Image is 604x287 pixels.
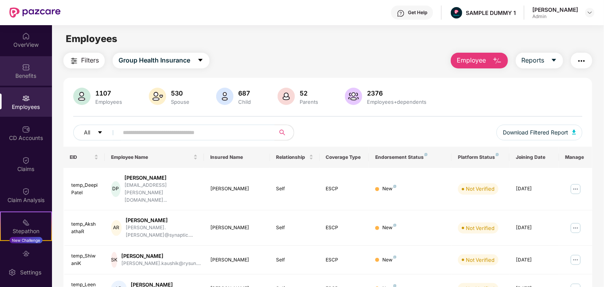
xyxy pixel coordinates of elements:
img: svg+xml;base64,PHN2ZyB4bWxucz0iaHR0cDovL3d3dy53My5vcmcvMjAwMC9zdmciIHdpZHRoPSIyNCIgaGVpZ2h0PSIyNC... [577,56,586,66]
th: EID [63,147,105,168]
div: Spouse [169,99,191,105]
div: Admin [532,13,578,20]
div: DP [111,181,120,197]
button: Reportscaret-down [516,53,563,68]
div: Stepathon [1,227,51,235]
img: svg+xml;base64,PHN2ZyBpZD0iRHJvcGRvd24tMzJ4MzIiIHhtbG5zPSJodHRwOi8vd3d3LnczLm9yZy8yMDAwL3N2ZyIgd2... [587,9,593,16]
div: Parents [298,99,320,105]
div: ESCP [326,256,363,264]
span: Filters [81,55,99,65]
div: [PERSON_NAME] [124,174,198,182]
div: AR [111,220,122,236]
span: search [274,129,290,136]
button: Filters [63,53,105,68]
span: caret-down [97,130,103,136]
img: svg+xml;base64,PHN2ZyB4bWxucz0iaHR0cDovL3d3dy53My5vcmcvMjAwMC9zdmciIHdpZHRoPSI4IiBoZWlnaHQ9IjgiIH... [424,153,428,156]
img: svg+xml;base64,PHN2ZyB4bWxucz0iaHR0cDovL3d3dy53My5vcmcvMjAwMC9zdmciIHhtbG5zOnhsaW5rPSJodHRwOi8vd3... [149,88,166,105]
span: All [84,128,90,137]
span: Relationship [276,154,308,160]
img: svg+xml;base64,PHN2ZyB4bWxucz0iaHR0cDovL3d3dy53My5vcmcvMjAwMC9zdmciIHhtbG5zOnhsaW5rPSJodHRwOi8vd3... [278,88,295,105]
div: Self [276,256,313,264]
div: [PERSON_NAME] [210,185,264,193]
img: svg+xml;base64,PHN2ZyBpZD0iQ2xhaW0iIHhtbG5zPSJodHRwOi8vd3d3LnczLm9yZy8yMDAwL3N2ZyIgd2lkdGg9IjIwIi... [22,156,30,164]
img: svg+xml;base64,PHN2ZyBpZD0iSG9tZSIgeG1sbnM9Imh0dHA6Ly93d3cudzMub3JnLzIwMDAvc3ZnIiB3aWR0aD0iMjAiIG... [22,32,30,40]
div: New Challenge [9,237,43,243]
div: [DATE] [516,256,553,264]
div: [PERSON_NAME].[PERSON_NAME]@synaptic.... [126,224,198,239]
img: svg+xml;base64,PHN2ZyB4bWxucz0iaHR0cDovL3d3dy53My5vcmcvMjAwMC9zdmciIHhtbG5zOnhsaW5rPSJodHRwOi8vd3... [345,88,362,105]
span: Download Filtered Report [503,128,568,137]
span: Reports [522,55,545,65]
span: Group Health Insurance [119,55,190,65]
img: svg+xml;base64,PHN2ZyBpZD0iQ0RfQWNjb3VudHMiIGRhdGEtbmFtZT0iQ0QgQWNjb3VudHMiIHhtbG5zPSJodHRwOi8vd3... [22,125,30,133]
div: [PERSON_NAME].kaushik@rysun.... [121,260,201,267]
div: [PERSON_NAME] [210,256,264,264]
div: [PERSON_NAME] [532,6,578,13]
th: Employee Name [105,147,204,168]
button: Group Health Insurancecaret-down [113,53,209,68]
img: Pazcare_Alternative_logo-01-01.png [451,7,462,18]
img: svg+xml;base64,PHN2ZyBpZD0iRW5kb3JzZW1lbnRzIiB4bWxucz0iaHR0cDovL3d3dy53My5vcmcvMjAwMC9zdmciIHdpZH... [22,250,30,258]
img: svg+xml;base64,PHN2ZyB4bWxucz0iaHR0cDovL3d3dy53My5vcmcvMjAwMC9zdmciIHhtbG5zOnhsaW5rPSJodHRwOi8vd3... [493,56,502,66]
button: Allcaret-down [73,125,121,140]
div: 2376 [365,89,428,97]
button: search [274,125,294,140]
img: svg+xml;base64,PHN2ZyB4bWxucz0iaHR0cDovL3d3dy53My5vcmcvMjAwMC9zdmciIHhtbG5zOnhsaW5rPSJodHRwOi8vd3... [73,88,91,105]
div: SK [111,252,117,268]
div: SAMPLE DUMMY 1 [466,9,516,17]
div: Not Verified [466,256,495,264]
img: svg+xml;base64,PHN2ZyB4bWxucz0iaHR0cDovL3d3dy53My5vcmcvMjAwMC9zdmciIHdpZHRoPSI4IiBoZWlnaHQ9IjgiIH... [393,256,396,259]
div: Settings [18,269,44,276]
img: svg+xml;base64,PHN2ZyB4bWxucz0iaHR0cDovL3d3dy53My5vcmcvMjAwMC9zdmciIHhtbG5zOnhsaW5rPSJodHRwOi8vd3... [572,130,576,134]
span: Employees [66,33,117,44]
div: temp_AkshathaR [71,221,98,235]
div: [DATE] [516,185,553,193]
img: svg+xml;base64,PHN2ZyB4bWxucz0iaHR0cDovL3d3dy53My5vcmcvMjAwMC9zdmciIHhtbG5zOnhsaW5rPSJodHRwOi8vd3... [216,88,233,105]
div: temp_ShiwaniK [71,252,98,267]
img: manageButton [569,222,582,234]
div: [PERSON_NAME] [210,224,264,232]
div: [PERSON_NAME] [126,217,198,224]
span: Employee [457,55,486,65]
div: [DATE] [516,224,553,232]
div: 52 [298,89,320,97]
th: Manage [559,147,592,168]
img: svg+xml;base64,PHN2ZyB4bWxucz0iaHR0cDovL3d3dy53My5vcmcvMjAwMC9zdmciIHdpZHRoPSI4IiBoZWlnaHQ9IjgiIH... [393,224,396,227]
th: Relationship [270,147,320,168]
img: svg+xml;base64,PHN2ZyB4bWxucz0iaHR0cDovL3d3dy53My5vcmcvMjAwMC9zdmciIHdpZHRoPSI4IiBoZWlnaHQ9IjgiIH... [496,153,499,156]
div: [EMAIL_ADDRESS][PERSON_NAME][DOMAIN_NAME]... [124,182,198,204]
img: svg+xml;base64,PHN2ZyBpZD0iQ2xhaW0iIHhtbG5zPSJodHRwOi8vd3d3LnczLm9yZy8yMDAwL3N2ZyIgd2lkdGg9IjIwIi... [22,188,30,195]
div: New [382,224,396,232]
div: 1107 [94,89,124,97]
th: Joining Date [510,147,559,168]
button: Employee [451,53,508,68]
img: svg+xml;base64,PHN2ZyB4bWxucz0iaHR0cDovL3d3dy53My5vcmcvMjAwMC9zdmciIHdpZHRoPSIyNCIgaGVpZ2h0PSIyNC... [69,56,79,66]
div: Self [276,224,313,232]
div: 530 [169,89,191,97]
img: svg+xml;base64,PHN2ZyB4bWxucz0iaHR0cDovL3d3dy53My5vcmcvMjAwMC9zdmciIHdpZHRoPSI4IiBoZWlnaHQ9IjgiIH... [393,185,396,188]
div: Not Verified [466,224,495,232]
div: ESCP [326,224,363,232]
span: Employee Name [111,154,192,160]
span: caret-down [197,57,204,64]
img: svg+xml;base64,PHN2ZyBpZD0iQmVuZWZpdHMiIHhtbG5zPSJodHRwOi8vd3d3LnczLm9yZy8yMDAwL3N2ZyIgd2lkdGg9Ij... [22,63,30,71]
div: Platform Status [458,154,503,160]
div: New [382,256,396,264]
span: EID [70,154,93,160]
img: svg+xml;base64,PHN2ZyBpZD0iSGVscC0zMngzMiIgeG1sbnM9Imh0dHA6Ly93d3cudzMub3JnLzIwMDAvc3ZnIiB3aWR0aD... [397,9,405,17]
div: [PERSON_NAME] [121,252,201,260]
div: Employees+dependents [365,99,428,105]
img: manageButton [569,254,582,266]
th: Coverage Type [320,147,369,168]
div: Endorsement Status [375,154,445,160]
th: Insured Name [204,147,270,168]
div: Employees [94,99,124,105]
img: svg+xml;base64,PHN2ZyB4bWxucz0iaHR0cDovL3d3dy53My5vcmcvMjAwMC9zdmciIHdpZHRoPSIyMSIgaGVpZ2h0PSIyMC... [22,219,30,226]
div: Child [237,99,252,105]
img: svg+xml;base64,PHN2ZyBpZD0iRW1wbG95ZWVzIiB4bWxucz0iaHR0cDovL3d3dy53My5vcmcvMjAwMC9zdmciIHdpZHRoPS... [22,94,30,102]
div: Get Help [408,9,427,16]
button: Download Filtered Report [497,125,582,140]
div: 687 [237,89,252,97]
img: svg+xml;base64,PHN2ZyBpZD0iU2V0dGluZy0yMHgyMCIgeG1sbnM9Imh0dHA6Ly93d3cudzMub3JnLzIwMDAvc3ZnIiB3aW... [8,269,16,276]
img: New Pazcare Logo [9,7,61,18]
